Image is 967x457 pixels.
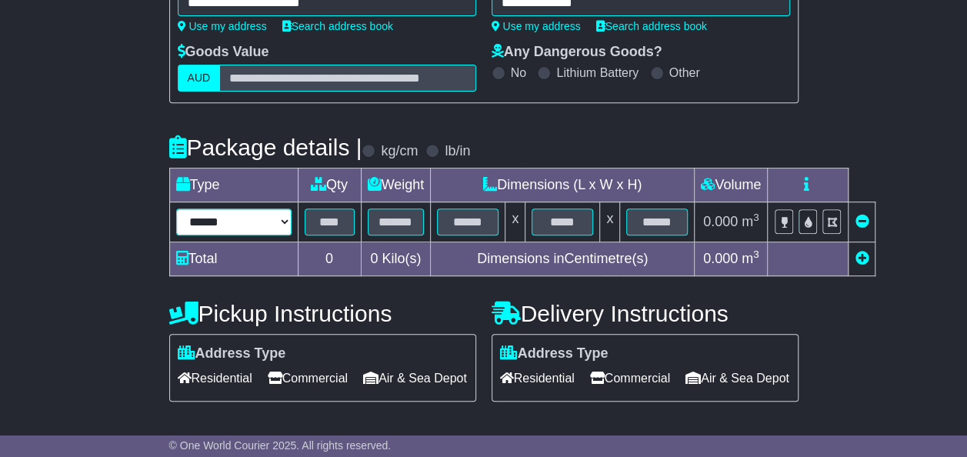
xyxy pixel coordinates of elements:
[753,212,759,223] sup: 3
[169,168,298,202] td: Type
[431,242,695,276] td: Dimensions in Centimetre(s)
[169,242,298,276] td: Total
[500,366,575,390] span: Residential
[370,251,378,266] span: 0
[169,301,476,326] h4: Pickup Instructions
[169,439,392,452] span: © One World Courier 2025. All rights reserved.
[492,301,799,326] h4: Delivery Instructions
[363,366,467,390] span: Air & Sea Depot
[178,20,267,32] a: Use my address
[855,251,869,266] a: Add new item
[178,366,252,390] span: Residential
[361,242,431,276] td: Kilo(s)
[742,251,759,266] span: m
[178,44,269,61] label: Goods Value
[178,65,221,92] label: AUD
[753,249,759,260] sup: 3
[742,214,759,229] span: m
[381,143,418,160] label: kg/cm
[685,366,789,390] span: Air & Sea Depot
[445,143,470,160] label: lb/in
[703,251,738,266] span: 0.000
[169,135,362,160] h4: Package details |
[855,214,869,229] a: Remove this item
[268,366,348,390] span: Commercial
[511,65,526,80] label: No
[500,345,609,362] label: Address Type
[556,65,639,80] label: Lithium Battery
[492,20,581,32] a: Use my address
[298,168,361,202] td: Qty
[600,202,620,242] td: x
[669,65,700,80] label: Other
[282,20,393,32] a: Search address book
[590,366,670,390] span: Commercial
[492,44,662,61] label: Any Dangerous Goods?
[298,242,361,276] td: 0
[695,168,768,202] td: Volume
[431,168,695,202] td: Dimensions (L x W x H)
[703,214,738,229] span: 0.000
[178,345,286,362] label: Address Type
[596,20,707,32] a: Search address book
[505,202,525,242] td: x
[361,168,431,202] td: Weight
